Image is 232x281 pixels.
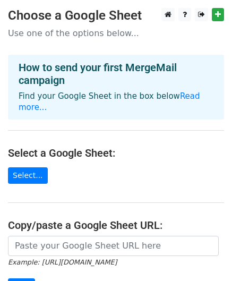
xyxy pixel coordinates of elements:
[8,28,224,39] p: Use one of the options below...
[19,91,200,112] a: Read more...
[8,167,48,184] a: Select...
[8,236,219,256] input: Paste your Google Sheet URL here
[8,219,224,232] h4: Copy/paste a Google Sheet URL:
[19,61,213,87] h4: How to send your first MergeMail campaign
[8,147,224,159] h4: Select a Google Sheet:
[8,258,117,266] small: Example: [URL][DOMAIN_NAME]
[8,8,224,23] h3: Choose a Google Sheet
[19,91,213,113] p: Find your Google Sheet in the box below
